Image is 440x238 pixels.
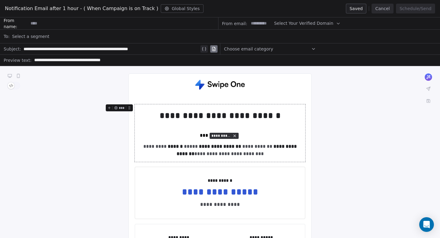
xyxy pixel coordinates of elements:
span: From email: [222,20,247,27]
span: To: [4,33,9,39]
div: Open Intercom Messenger [419,217,434,232]
span: Select a segment [12,33,49,39]
button: Schedule/Send [396,4,435,13]
span: Notification Email after 1 hour - ( When Campaign is on Track ) [5,5,158,12]
span: Preview text: [4,57,31,65]
span: Select Your Verified Domain [274,20,333,27]
span: From name: [4,17,28,30]
span: Subject: [4,46,21,54]
button: Cancel [372,4,393,13]
button: Saved [346,4,366,13]
button: Global Styles [161,4,204,13]
span: Choose email category [224,46,273,52]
